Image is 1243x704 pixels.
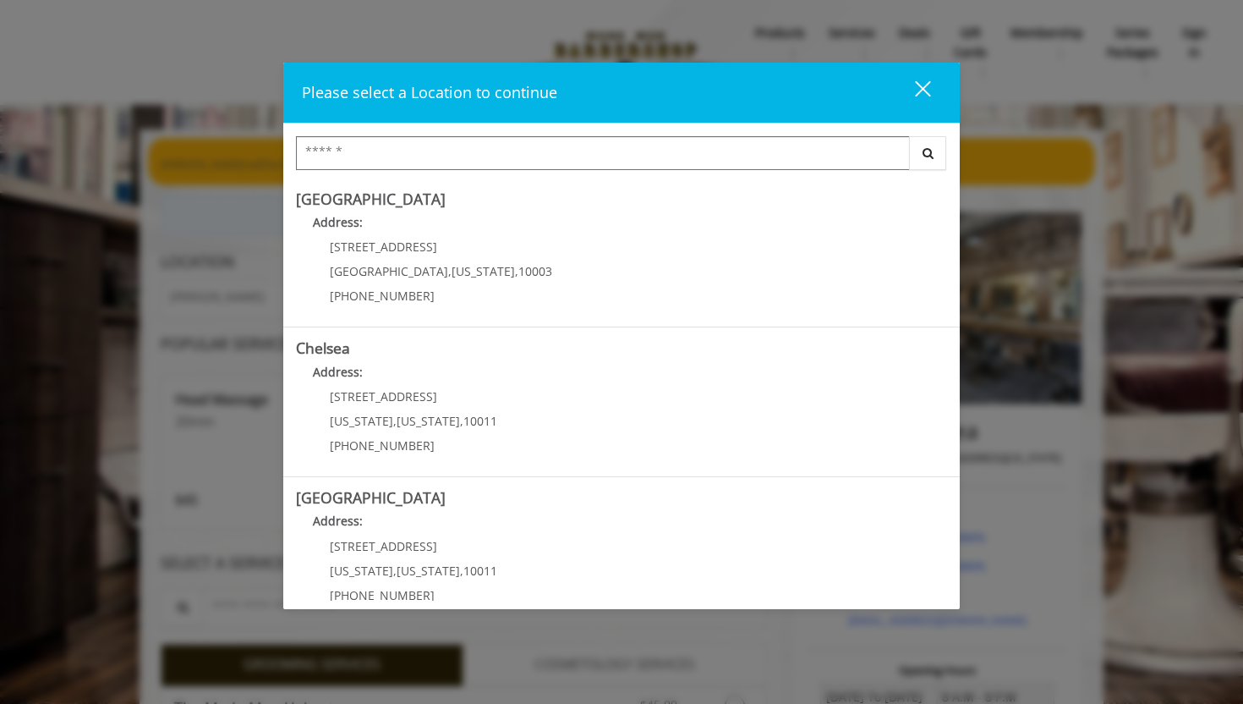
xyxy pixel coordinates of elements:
[296,136,947,179] div: Center Select
[330,563,393,579] span: [US_STATE]
[330,263,448,279] span: [GEOGRAPHIC_DATA]
[296,487,446,508] b: [GEOGRAPHIC_DATA]
[330,239,437,255] span: [STREET_ADDRESS]
[330,587,435,603] span: [PHONE_NUMBER]
[313,364,363,380] b: Address:
[330,413,393,429] span: [US_STATE]
[463,563,497,579] span: 10011
[460,563,463,579] span: ,
[393,563,397,579] span: ,
[313,214,363,230] b: Address:
[302,82,557,102] span: Please select a Location to continue
[452,263,515,279] span: [US_STATE]
[463,413,497,429] span: 10011
[330,538,437,554] span: [STREET_ADDRESS]
[515,263,518,279] span: ,
[895,80,929,105] div: close dialog
[397,413,460,429] span: [US_STATE]
[518,263,552,279] span: 10003
[460,413,463,429] span: ,
[918,147,938,159] i: Search button
[296,189,446,209] b: [GEOGRAPHIC_DATA]
[330,288,435,304] span: [PHONE_NUMBER]
[397,563,460,579] span: [US_STATE]
[296,136,910,170] input: Search Center
[313,513,363,529] b: Address:
[330,437,435,454] span: [PHONE_NUMBER]
[296,338,350,358] b: Chelsea
[884,75,941,110] button: close dialog
[393,413,397,429] span: ,
[448,263,452,279] span: ,
[330,388,437,404] span: [STREET_ADDRESS]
